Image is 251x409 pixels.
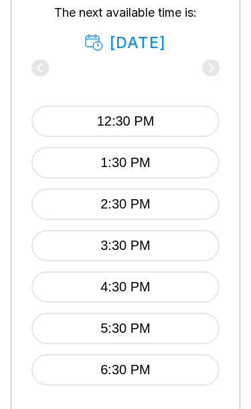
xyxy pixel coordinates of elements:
div: The next available time is: [54,5,197,52]
button: 6:30 PM [31,354,220,386]
button: 4:30 PM [31,271,220,303]
button: 3:30 PM [31,230,220,261]
button: 2:30 PM [31,188,220,220]
button: 1:30 PM [31,147,220,178]
button: 5:30 PM [31,313,220,344]
button: 12:30 PM [31,106,220,137]
div: [DATE] [85,33,166,52]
